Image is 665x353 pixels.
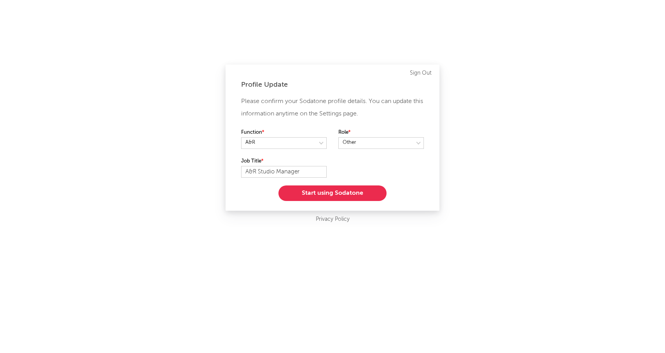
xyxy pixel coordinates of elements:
[316,215,350,224] a: Privacy Policy
[410,68,432,78] a: Sign Out
[241,95,424,120] p: Please confirm your Sodatone profile details. You can update this information anytime on the Sett...
[241,128,327,137] label: Function
[241,80,424,89] div: Profile Update
[278,185,387,201] button: Start using Sodatone
[338,128,424,137] label: Role
[241,157,327,166] label: Job Title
